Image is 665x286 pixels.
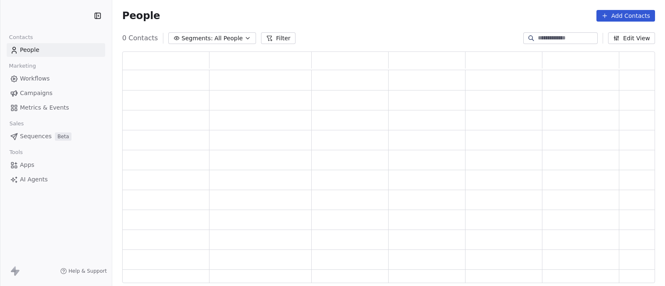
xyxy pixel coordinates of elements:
span: Metrics & Events [20,103,69,112]
span: Sales [6,117,27,130]
a: Metrics & Events [7,101,105,115]
span: Contacts [5,31,37,44]
span: Beta [55,132,71,141]
span: 0 Contacts [122,33,158,43]
a: Apps [7,158,105,172]
a: Help & Support [60,268,107,274]
span: All People [214,34,243,43]
span: Apps [20,161,34,169]
button: Filter [261,32,296,44]
span: Campaigns [20,89,52,98]
span: Sequences [20,132,52,141]
span: People [122,10,160,22]
span: Segments: [182,34,213,43]
a: Workflows [7,72,105,86]
span: Tools [6,146,26,159]
span: People [20,46,39,54]
a: Campaigns [7,86,105,100]
button: Edit View [608,32,655,44]
span: Workflows [20,74,50,83]
span: Marketing [5,60,39,72]
button: Add Contacts [596,10,655,22]
span: Help & Support [69,268,107,274]
a: AI Agents [7,173,105,186]
a: SequencesBeta [7,130,105,143]
span: AI Agents [20,175,48,184]
a: People [7,43,105,57]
